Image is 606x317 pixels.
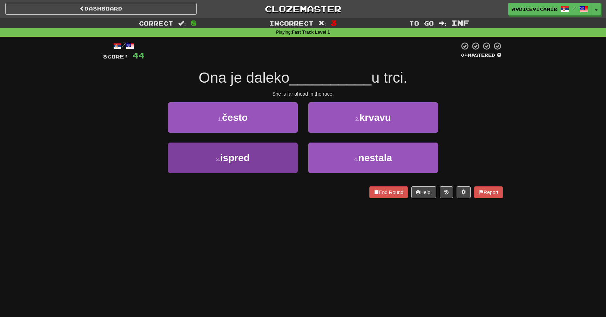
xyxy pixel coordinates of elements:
a: Dashboard [5,3,197,15]
a: avdicevicamir / [508,3,592,15]
button: 1.često [168,102,298,133]
span: Inf [451,19,469,27]
span: 44 [133,51,144,60]
span: nestala [358,152,392,163]
span: avdicevicamir [512,6,557,12]
span: krvavu [359,112,391,123]
span: često [222,112,248,123]
button: 3.ispred [168,143,298,173]
span: Incorrect [269,20,314,27]
small: 3 . [216,157,220,162]
span: : [318,20,326,26]
button: Round history (alt+y) [440,186,453,198]
span: 8 [191,19,197,27]
span: u trci. [371,69,408,86]
small: 1 . [218,116,222,122]
span: : [178,20,186,26]
strong: Fast Track Level 1 [292,30,330,35]
span: __________ [289,69,371,86]
button: 4.nestala [308,143,438,173]
span: Score: [103,54,128,60]
span: / [573,6,576,11]
span: : [439,20,446,26]
div: Mastered [459,52,503,58]
span: Correct [139,20,173,27]
span: To go [409,20,434,27]
button: End Round [369,186,408,198]
span: 3 [331,19,337,27]
button: 2.krvavu [308,102,438,133]
button: Report [474,186,503,198]
button: Help! [411,186,436,198]
a: Clozemaster [207,3,399,15]
small: 4 . [354,157,358,162]
span: ispred [220,152,250,163]
small: 2 . [355,116,359,122]
span: Ona je daleko [198,69,289,86]
div: She is far ahead in the race. [103,90,503,97]
div: / [103,42,144,50]
span: 0 % [461,52,468,58]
